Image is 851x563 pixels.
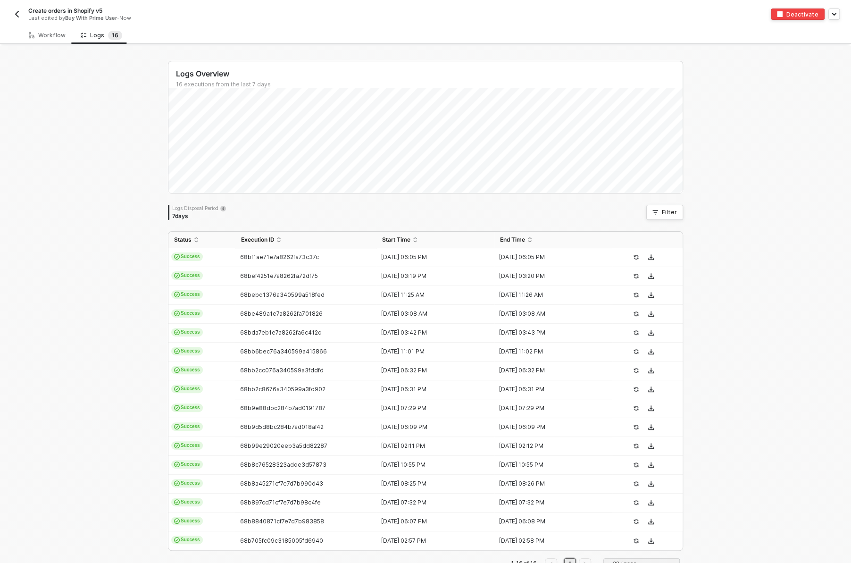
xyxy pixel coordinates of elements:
span: Success [171,385,203,393]
span: Success [171,271,203,280]
span: icon-download [648,538,654,544]
span: 68bb2cc076a340599a3fddfd [240,367,323,374]
div: [DATE] 03:42 PM [376,329,487,336]
span: icon-cards [174,273,180,278]
div: [DATE] 03:19 PM [376,272,487,280]
span: icon-success-page [633,330,639,336]
span: icon-cards [174,443,180,448]
span: icon-download [648,443,654,449]
div: [DATE] 11:25 AM [376,291,487,299]
span: icon-download [648,481,654,487]
span: icon-success-page [633,368,639,373]
span: 68b705fc09c3185005fd6940 [240,537,323,544]
span: icon-cards [174,405,180,411]
span: Success [171,347,203,355]
span: 68b8a45271cf7e7d7b990d43 [240,480,323,487]
span: icon-cards [174,386,180,392]
th: Start Time [376,232,494,248]
div: 7 days [172,212,226,220]
button: deactivateDeactivate [771,8,825,20]
div: [DATE] 02:12 PM [494,442,605,450]
div: 16 executions from the last 7 days [176,81,683,88]
span: icon-download [648,311,654,317]
span: icon-success-page [633,481,639,487]
span: icon-download [648,254,654,260]
span: icon-success-page [633,254,639,260]
span: icon-success-page [633,538,639,544]
div: [DATE] 06:05 PM [376,253,487,261]
span: 68bda7eb1e7a8262fa6c412d [240,329,321,336]
div: [DATE] 06:08 PM [494,518,605,525]
span: icon-success-page [633,405,639,411]
div: Last edited by - Now [28,15,404,22]
span: Success [171,403,203,412]
div: [DATE] 02:58 PM [494,537,605,545]
span: 68bb6bec76a340599a415866 [240,348,326,355]
span: 6 [115,32,118,39]
div: [DATE] 02:57 PM [376,537,487,545]
div: Logs Disposal Period [172,205,226,211]
span: icon-cards [174,311,180,316]
span: End Time [500,236,525,244]
div: [DATE] 10:55 PM [376,461,487,469]
span: icon-cards [174,348,180,354]
th: Execution ID [235,232,376,248]
span: 68b9e88dbc284b7ad0191787 [240,404,325,412]
span: icon-success-page [633,462,639,468]
div: [DATE] 03:08 AM [376,310,487,318]
span: 68b897cd71cf7e7d7b98c4fe [240,499,320,506]
div: Logs Overview [176,69,683,79]
span: icon-cards [174,254,180,260]
span: icon-success-page [633,311,639,317]
div: [DATE] 07:29 PM [494,404,605,412]
div: [DATE] 11:26 AM [494,291,605,299]
span: icon-cards [174,537,180,543]
span: Success [171,517,203,525]
span: Success [171,328,203,336]
span: Success [171,366,203,374]
span: icon-success-page [633,292,639,298]
span: icon-cards [174,480,180,486]
span: Success [171,479,203,487]
span: icon-success-page [633,387,639,392]
span: icon-cards [174,367,180,373]
span: 68b8c76528323adde3d57873 [240,461,326,468]
button: back [11,8,23,20]
div: [DATE] 02:11 PM [376,442,487,450]
th: End Time [494,232,612,248]
span: icon-cards [174,292,180,297]
span: Success [171,252,203,261]
div: [DATE] 06:32 PM [494,367,605,374]
span: Success [171,309,203,318]
span: icon-download [648,405,654,411]
span: 68b9d5d8bc284b7ad018af42 [240,423,323,430]
span: 1 [112,32,115,39]
span: Success [171,290,203,299]
span: icon-success-page [633,273,639,279]
img: back [13,10,21,18]
div: [DATE] 06:32 PM [376,367,487,374]
div: [DATE] 06:31 PM [494,386,605,393]
sup: 16 [108,31,122,40]
img: deactivate [777,11,783,17]
div: [DATE] 06:31 PM [376,386,487,393]
span: icon-download [648,349,654,354]
div: Deactivate [786,10,818,18]
span: Create orders in Shopify v5 [28,7,102,15]
div: [DATE] 08:25 PM [376,480,487,487]
span: icon-success-page [633,519,639,524]
span: icon-download [648,292,654,298]
span: icon-cards [174,329,180,335]
span: icon-success-page [633,424,639,430]
span: icon-download [648,368,654,373]
div: [DATE] 06:09 PM [376,423,487,431]
span: icon-download [648,273,654,279]
div: [DATE] 07:29 PM [376,404,487,412]
span: icon-download [648,424,654,430]
div: [DATE] 11:01 PM [376,348,487,355]
span: icon-cards [174,462,180,467]
div: [DATE] 06:09 PM [494,423,605,431]
div: [DATE] 03:43 PM [494,329,605,336]
span: Success [171,498,203,506]
div: [DATE] 07:32 PM [376,499,487,506]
